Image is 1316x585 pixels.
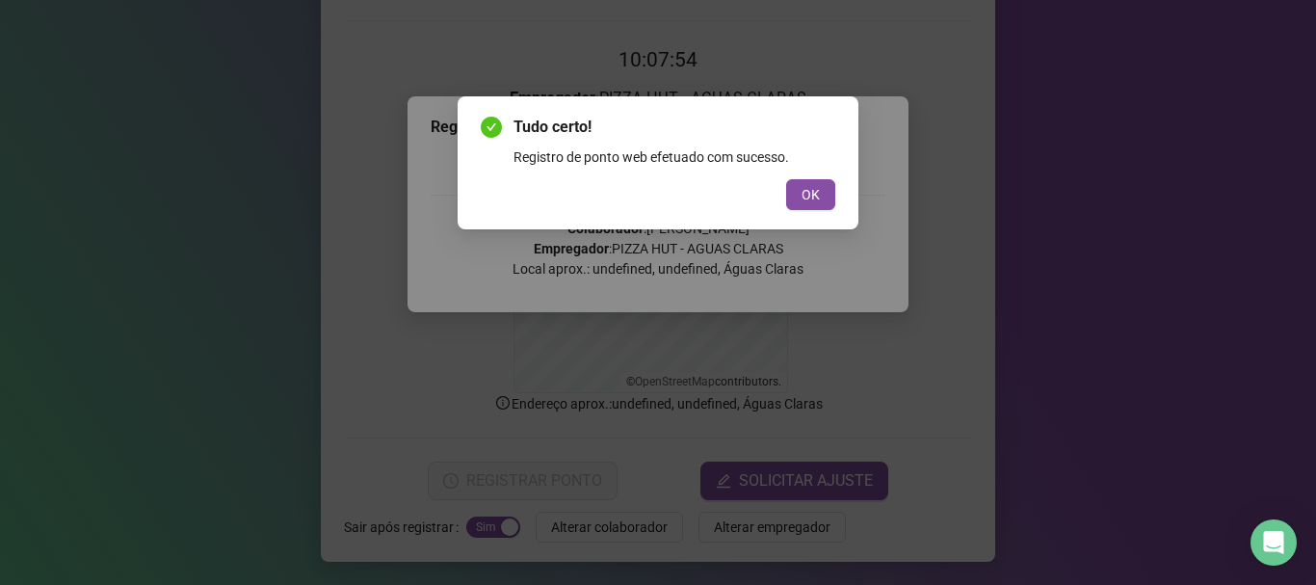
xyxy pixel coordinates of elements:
span: check-circle [481,117,502,138]
div: Registro de ponto web efetuado com sucesso. [513,146,835,168]
span: OK [802,184,820,205]
div: Open Intercom Messenger [1250,519,1297,566]
button: OK [786,179,835,210]
span: Tudo certo! [513,116,835,139]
